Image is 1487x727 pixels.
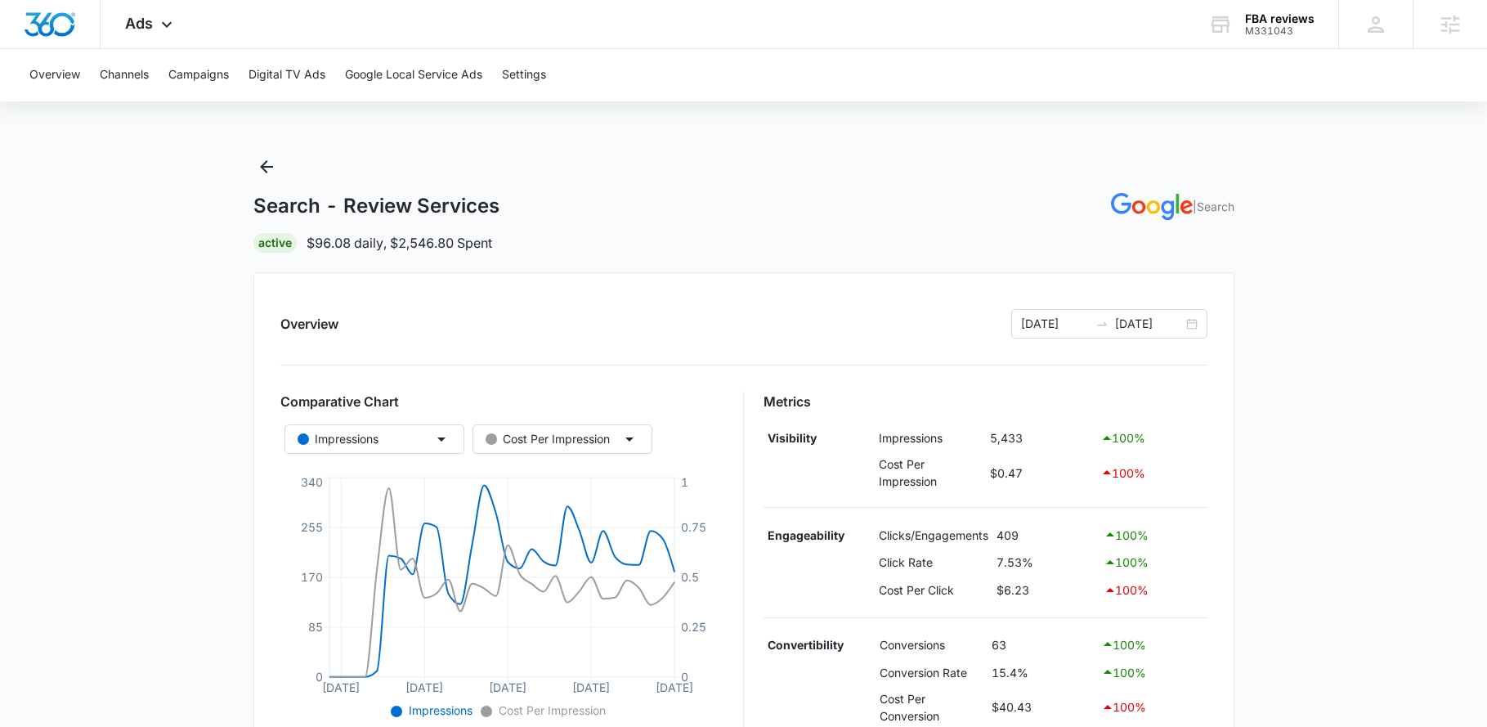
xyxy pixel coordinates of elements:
tspan: 0.5 [681,570,699,584]
tspan: [DATE] [322,680,360,693]
button: Settings [502,49,546,101]
tspan: 85 [307,620,322,634]
tspan: 1 [681,474,688,488]
button: Channels [100,49,149,101]
div: Cost Per Impression [486,430,610,448]
tspan: 0.75 [681,520,706,534]
span: Cost Per Impression [495,703,606,717]
tspan: [DATE] [572,680,610,693]
td: Conversion Rate [876,658,987,686]
strong: Engageability [768,528,844,542]
div: 100 % [1104,581,1203,600]
td: Click Rate [875,549,992,577]
h2: Overview [280,314,338,334]
button: Overview [29,49,80,101]
td: Conversions [876,631,987,659]
tspan: 340 [300,474,322,488]
td: 409 [992,521,1100,549]
div: Impressions [298,430,378,448]
tspan: 0 [681,670,688,684]
td: $6.23 [992,577,1100,604]
td: 63 [988,631,1097,659]
h1: Search - Review Services [253,194,499,218]
div: 100 % [1101,662,1203,682]
tspan: 0.25 [681,620,706,634]
h3: Comparative Chart [280,392,724,411]
span: Impressions [405,703,473,717]
div: 100 % [1100,429,1203,448]
button: Back [253,154,280,180]
div: 100 % [1101,698,1203,717]
p: $96.08 daily , $2,546.80 Spent [307,233,492,253]
div: account name [1245,12,1315,25]
input: Start date [1021,315,1089,333]
button: Campaigns [168,49,229,101]
button: Impressions [284,424,464,454]
strong: Convertibility [768,638,844,652]
div: 100 % [1101,635,1203,654]
tspan: 170 [300,570,322,584]
button: Google Local Service Ads [345,49,482,101]
td: $0.47 [987,451,1097,494]
div: account id [1245,25,1315,37]
tspan: [DATE] [405,680,443,693]
tspan: [DATE] [489,680,526,693]
tspan: [DATE] [656,680,693,693]
button: Digital TV Ads [249,49,325,101]
td: 7.53% [992,549,1100,577]
span: swap-right [1095,317,1109,330]
div: 100 % [1100,463,1203,482]
td: Cost Per Impression [875,451,987,494]
span: to [1095,317,1109,330]
tspan: 255 [300,520,322,534]
td: Clicks/Engagements [875,521,992,549]
span: Ads [125,15,153,32]
div: Active [253,233,297,253]
td: 15.4% [988,658,1097,686]
strong: Visibility [768,431,817,445]
img: GOOGLE_ADS [1111,193,1193,220]
tspan: 0 [315,670,322,684]
td: Impressions [875,424,987,452]
td: Cost Per Click [875,577,992,604]
div: 100 % [1104,553,1203,572]
td: 5,433 [987,424,1097,452]
h3: Metrics [764,392,1207,411]
div: 100 % [1104,525,1203,545]
button: Cost Per Impression [473,424,652,454]
p: | Search [1193,198,1234,215]
input: End date [1115,315,1183,333]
